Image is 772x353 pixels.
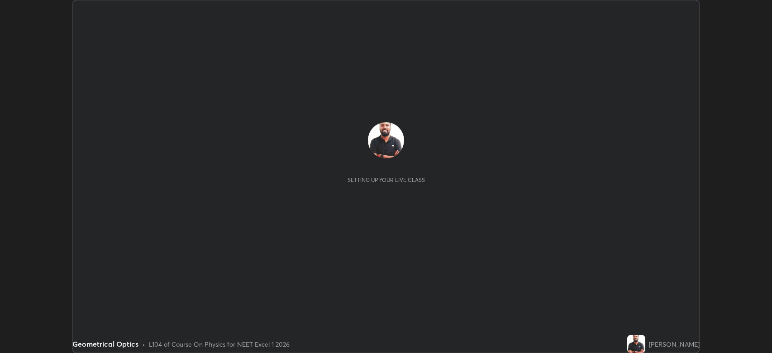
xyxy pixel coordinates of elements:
[348,176,425,183] div: Setting up your live class
[142,339,145,349] div: •
[72,339,138,349] div: Geometrical Optics
[149,339,290,349] div: L104 of Course On Physics for NEET Excel 1 2026
[627,335,645,353] img: 08faf541e4d14fc7b1a5b06c1cc58224.jpg
[649,339,700,349] div: [PERSON_NAME]
[368,122,404,158] img: 08faf541e4d14fc7b1a5b06c1cc58224.jpg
